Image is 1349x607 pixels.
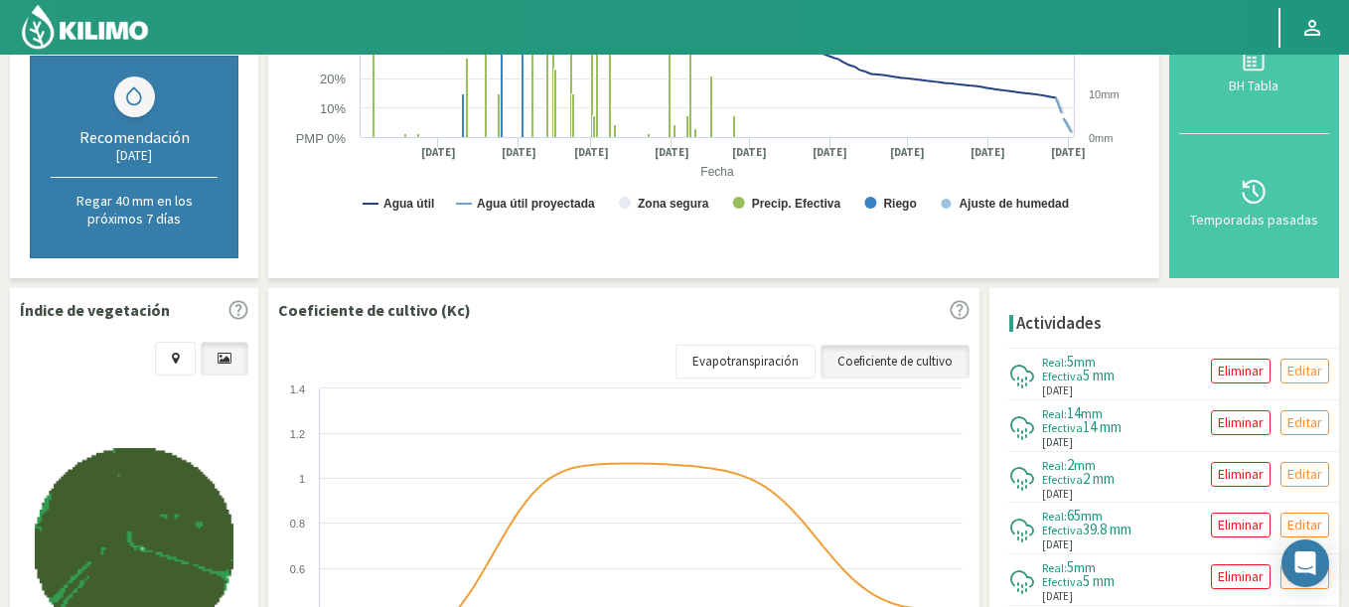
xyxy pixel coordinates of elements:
span: [DATE] [1042,382,1073,399]
p: Eliminar [1218,514,1264,536]
a: Coeficiente de cultivo [821,345,970,379]
button: Eliminar [1211,513,1271,537]
span: mm [1074,558,1096,576]
span: [DATE] [1042,434,1073,451]
p: Editar [1287,411,1322,434]
span: mm [1081,404,1103,422]
text: 20% [320,72,346,86]
span: mm [1081,507,1103,525]
text: [DATE] [971,145,1005,160]
button: Editar [1280,564,1329,589]
span: 5 mm [1083,571,1115,590]
text: PMP 0% [296,131,347,146]
span: Real: [1042,458,1067,473]
text: [DATE] [1051,145,1086,160]
span: 2 mm [1083,469,1115,488]
text: 10% [320,101,346,116]
button: Editar [1280,462,1329,487]
p: Coeficiente de cultivo (Kc) [278,298,471,322]
a: Evapotranspiración [675,345,816,379]
span: [DATE] [1042,486,1073,503]
div: Temporadas pasadas [1185,213,1323,227]
span: Real: [1042,509,1067,524]
span: mm [1074,353,1096,371]
text: 10mm [1089,88,1120,100]
span: Efectiva [1042,420,1083,435]
p: Índice de vegetación [20,298,170,322]
text: 1.4 [290,383,305,395]
p: Eliminar [1218,463,1264,486]
text: [DATE] [421,145,456,160]
span: 5 [1067,352,1074,371]
button: Editar [1280,359,1329,383]
button: Editar [1280,513,1329,537]
h4: Actividades [1016,314,1102,333]
button: Temporadas pasadas [1179,134,1329,268]
text: [DATE] [574,145,609,160]
p: Regar 40 mm en los próximos 7 días [51,192,218,228]
p: Eliminar [1218,565,1264,588]
button: Eliminar [1211,564,1271,589]
p: Editar [1287,360,1322,382]
img: Kilimo [20,3,150,51]
div: Open Intercom Messenger [1281,539,1329,587]
button: Eliminar [1211,410,1271,435]
text: [DATE] [890,145,925,160]
button: Eliminar [1211,462,1271,487]
text: 1 [299,473,305,485]
span: 65 [1067,506,1081,525]
span: 14 mm [1083,417,1122,436]
span: Efectiva [1042,523,1083,537]
text: Zona segura [638,197,709,211]
span: Real: [1042,355,1067,370]
text: Agua útil proyectada [477,197,595,211]
p: Eliminar [1218,360,1264,382]
span: [DATE] [1042,536,1073,553]
text: 0mm [1089,132,1113,144]
span: mm [1074,456,1096,474]
div: Recomendación [51,127,218,147]
text: [DATE] [732,145,767,160]
text: Precip. Efectiva [752,197,841,211]
span: 5 mm [1083,366,1115,384]
text: [DATE] [655,145,689,160]
span: 5 [1067,557,1074,576]
p: Eliminar [1218,411,1264,434]
button: Eliminar [1211,359,1271,383]
text: Agua útil [383,197,434,211]
text: 0.6 [290,563,305,575]
div: [DATE] [51,147,218,164]
span: Real: [1042,406,1067,421]
p: Editar [1287,514,1322,536]
text: [DATE] [813,145,847,160]
text: Riego [883,197,916,211]
span: Efectiva [1042,574,1083,589]
span: Real: [1042,560,1067,575]
text: 1.2 [290,428,305,440]
p: Editar [1287,463,1322,486]
span: Efectiva [1042,472,1083,487]
text: Fecha [700,165,734,179]
div: BH Tabla [1185,78,1323,92]
text: 0.8 [290,518,305,530]
text: Ajuste de humedad [959,197,1069,211]
span: 2 [1067,455,1074,474]
span: 39.8 mm [1083,520,1131,538]
span: Efectiva [1042,369,1083,383]
text: [DATE] [502,145,536,160]
button: Editar [1280,410,1329,435]
span: 14 [1067,403,1081,422]
span: [DATE] [1042,588,1073,605]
